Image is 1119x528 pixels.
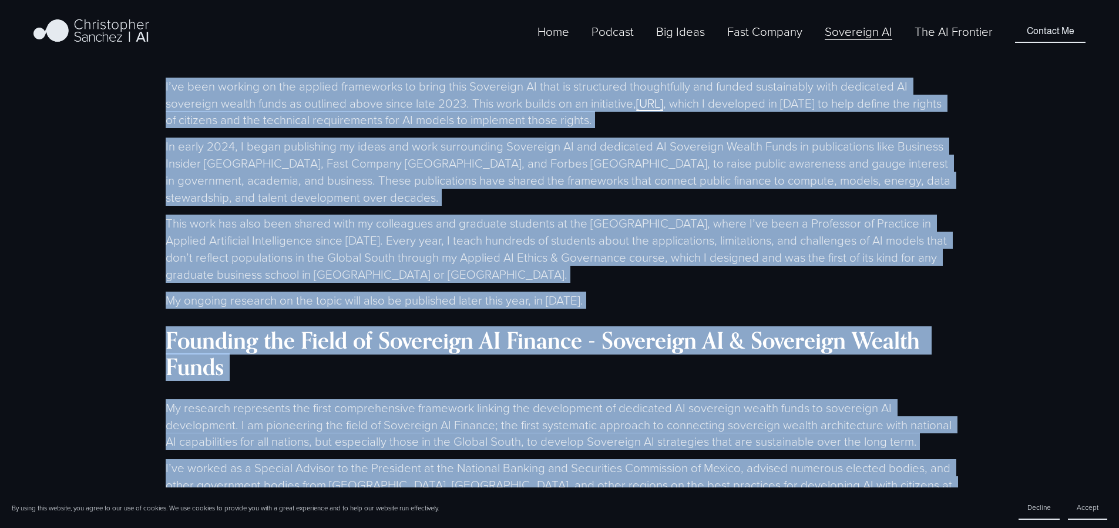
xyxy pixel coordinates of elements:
[166,459,953,510] p: I’ve worked as a Special Advisor to the President at the National Banking and Securities Commissi...
[825,22,892,41] a: Sovereign AI
[12,503,439,513] p: By using this website, you agree to our use of cookies. We use cookies to provide you with a grea...
[537,22,569,41] a: Home
[1027,502,1051,512] span: Decline
[727,23,802,40] span: Fast Company
[166,399,953,450] p: My research represents the first comprehensive framework linking the development of dedicated AI ...
[166,326,926,381] strong: Founding the Field of Sovereign AI Finance - Sovereign AI & Sovereign Wealth Funds
[166,215,953,282] p: This work has also been shared with my colleagues and graduate students at the [GEOGRAPHIC_DATA],...
[166,292,953,309] p: My ongoing research on the topic will also be published later this year, in [DATE].
[727,22,802,41] a: folder dropdown
[656,23,705,40] span: Big Ideas
[166,78,953,128] p: I’ve been working on the applied frameworks to bring this Sovereign AI that is structured thought...
[1068,496,1107,520] button: Accept
[166,138,953,205] p: In early 2024, I began publishing my ideas and work surrounding Sovereign AI and dedicated AI Sov...
[636,95,663,111] a: [URL]
[1015,20,1085,42] a: Contact Me
[656,22,705,41] a: folder dropdown
[592,22,634,41] a: Podcast
[1077,502,1098,512] span: Accept
[33,17,149,46] img: Christopher Sanchez | AI
[1019,496,1060,520] button: Decline
[915,22,993,41] a: The AI Frontier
